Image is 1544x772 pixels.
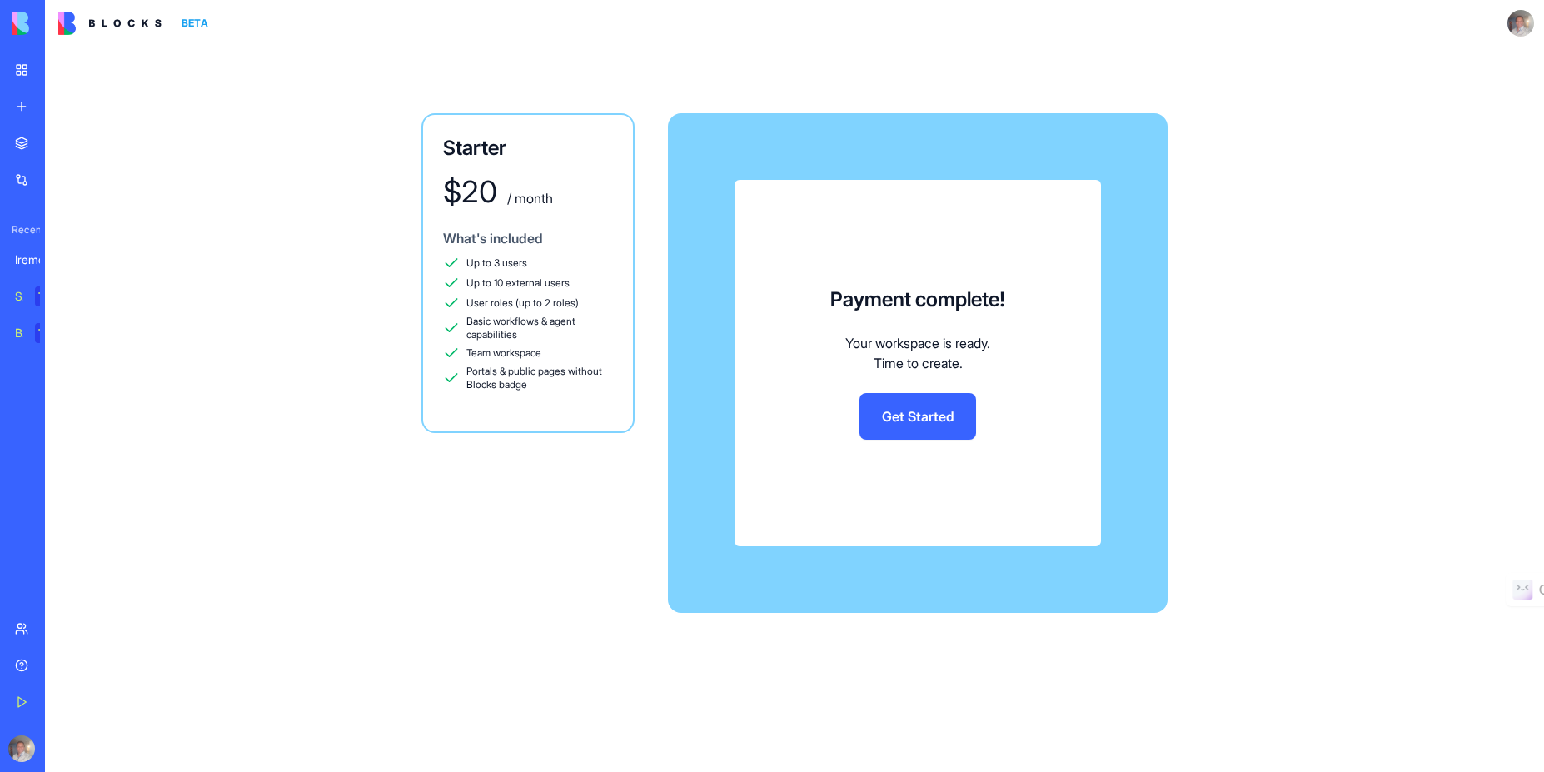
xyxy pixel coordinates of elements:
[15,325,23,341] div: Blog Generation Pro
[58,12,215,35] a: BETA
[35,286,62,306] div: TRY
[466,346,541,360] span: Team workspace
[466,296,579,310] span: User roles (up to 2 roles)
[830,286,1005,313] h3: Payment complete!
[5,316,72,350] a: Blog Generation ProTRY
[15,252,62,268] div: Iremember
[504,188,553,208] div: / month
[15,288,23,305] div: Social Media Content Generator
[466,365,613,391] span: Portals & public pages without Blocks badge
[5,280,72,313] a: Social Media Content GeneratorTRY
[466,276,570,290] span: Up to 10 external users
[5,223,40,237] span: Recent
[443,135,613,162] h3: Starter
[35,323,62,343] div: TRY
[845,333,990,373] p: Your workspace is ready. Time to create.
[1507,10,1534,37] img: ACg8ocIoKTluYVx1WVSvMTc6vEhh8zlEulljtIG1Q6EjfdS3E24EJStT=s96-c
[5,243,72,276] a: Iremember
[58,12,162,35] img: logo
[466,315,613,341] span: Basic workflows & agent capabilities
[175,12,215,35] div: BETA
[859,393,976,440] a: Get Started
[443,175,497,208] div: $ 20
[443,228,613,248] div: What's included
[12,12,115,35] img: logo
[8,735,35,762] img: ACg8ocIoKTluYVx1WVSvMTc6vEhh8zlEulljtIG1Q6EjfdS3E24EJStT=s96-c
[466,257,527,270] span: Up to 3 users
